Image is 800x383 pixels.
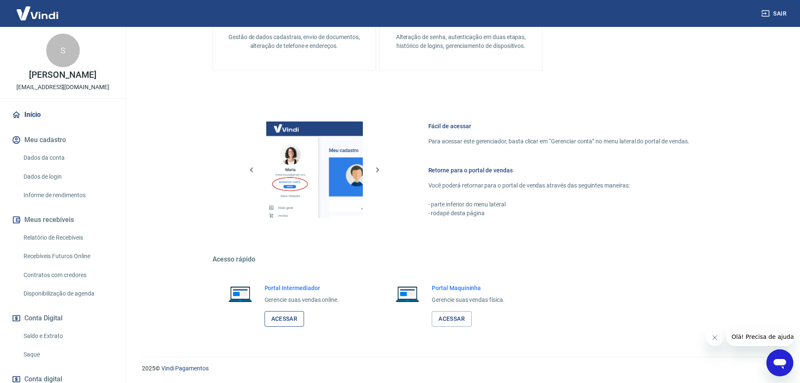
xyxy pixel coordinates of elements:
a: Dados da conta [20,149,115,166]
a: Recebíveis Futuros Online [20,248,115,265]
p: 2025 © [142,364,780,373]
p: Gestão de dados cadastrais, envio de documentos, alteração de telefone e endereços. [226,33,362,50]
p: Para acessar este gerenciador, basta clicar em “Gerenciar conta” no menu lateral do portal de ven... [428,137,690,146]
p: Alteração de senha, autenticação em duas etapas, histórico de logins, gerenciamento de dispositivos. [393,33,529,50]
a: Início [10,106,115,124]
button: Meu cadastro [10,131,115,149]
p: Você poderá retornar para o portal de vendas através das seguintes maneiras: [428,181,690,190]
p: Gerencie suas vendas online. [265,296,339,304]
a: Disponibilização de agenda [20,285,115,302]
a: Contratos com credores [20,267,115,284]
div: S [46,34,80,67]
button: Conta Digital [10,309,115,328]
iframe: Mensagem da empresa [727,328,793,346]
a: Relatório de Recebíveis [20,229,115,246]
p: - rodapé desta página [428,209,690,218]
h5: Acesso rápido [212,255,710,264]
button: Sair [760,6,790,21]
h6: Fácil de acessar [428,122,690,130]
span: Olá! Precisa de ajuda? [5,6,71,13]
a: Saque [20,346,115,363]
p: [PERSON_NAME] [29,71,96,79]
h6: Retorne para o portal de vendas [428,166,690,174]
iframe: Fechar mensagem [706,329,723,346]
a: Dados de login [20,168,115,185]
img: Imagem de um notebook aberto [390,284,425,304]
iframe: Botão para abrir a janela de mensagens [766,349,793,376]
a: Acessar [432,311,472,327]
p: [EMAIL_ADDRESS][DOMAIN_NAME] [16,83,109,92]
p: - parte inferior do menu lateral [428,200,690,209]
h6: Portal Maquininha [432,284,505,292]
h6: Portal Intermediador [265,284,339,292]
a: Saldo e Extrato [20,328,115,345]
img: Vindi [10,0,65,26]
a: Informe de rendimentos [20,187,115,204]
img: Imagem de um notebook aberto [223,284,258,304]
button: Meus recebíveis [10,211,115,229]
p: Gerencie suas vendas física. [432,296,505,304]
a: Acessar [265,311,304,327]
a: Vindi Pagamentos [161,365,209,372]
img: Imagem da dashboard mostrando o botão de gerenciar conta na sidebar no lado esquerdo [266,122,363,218]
